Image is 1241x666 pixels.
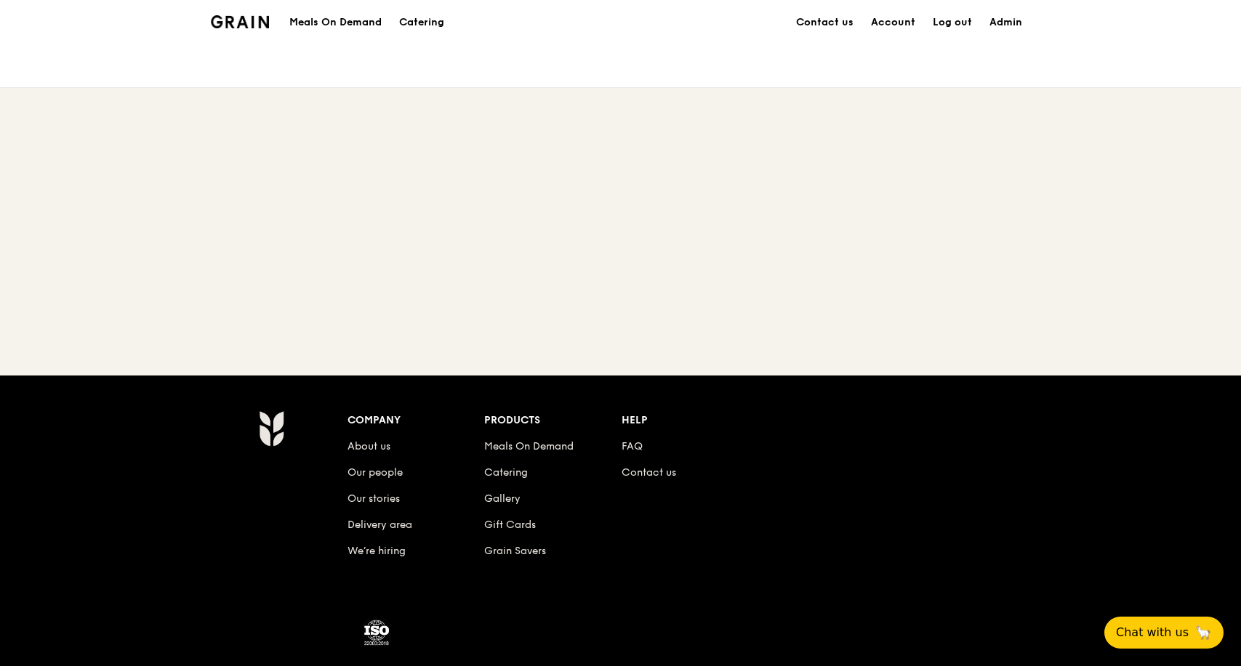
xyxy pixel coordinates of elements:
[348,519,412,531] a: Delivery area
[622,410,759,431] div: Help
[862,1,924,44] a: Account
[281,15,390,30] a: Meals On Demand
[787,1,862,44] a: Contact us
[211,15,270,28] img: Grain
[399,1,444,44] div: Catering
[1116,624,1189,641] span: Chat with us
[390,1,453,44] a: Catering
[348,440,390,452] a: About us
[1104,617,1224,649] button: Chat with us🦙
[484,440,574,452] a: Meals On Demand
[484,519,536,531] a: Gift Cards
[484,466,528,479] a: Catering
[622,466,676,479] a: Contact us
[981,1,1031,44] a: Admin
[259,410,284,447] img: Grain
[289,15,382,30] h1: Meals On Demand
[348,545,406,557] a: We’re hiring
[348,410,485,431] div: Company
[348,466,403,479] a: Our people
[484,545,546,557] a: Grain Savers
[484,410,622,431] div: Products
[622,440,643,452] a: FAQ
[924,1,981,44] a: Log out
[348,492,400,505] a: Our stories
[484,492,521,505] a: Gallery
[1194,624,1212,641] span: 🦙
[362,618,391,647] img: ISO Certified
